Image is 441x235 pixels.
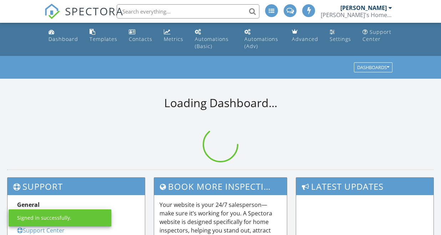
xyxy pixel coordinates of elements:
[354,63,392,73] button: Dashboards
[44,4,60,19] img: The Best Home Inspection Software - Spectora
[7,178,145,195] h3: Support
[195,36,229,49] div: Automations (Basic)
[357,65,389,70] div: Dashboards
[87,26,120,46] a: Templates
[360,26,396,46] a: Support Center
[363,28,391,42] div: Support Center
[242,26,283,53] a: Automations (Advanced)
[330,36,351,42] div: Settings
[126,26,155,46] a: Contacts
[292,36,318,42] div: Advanced
[340,4,387,11] div: [PERSON_NAME]
[129,36,152,42] div: Contacts
[321,11,392,19] div: Tim's Home Inspections
[164,36,183,42] div: Metrics
[17,201,40,209] strong: General
[90,36,117,42] div: Templates
[17,226,65,234] a: Support Center
[296,178,434,195] h3: Latest Updates
[46,26,81,46] a: Dashboard
[192,26,236,53] a: Automations (Basic)
[289,26,321,46] a: Advanced
[244,36,278,49] div: Automations (Adv)
[44,10,123,25] a: SPECTORA
[327,26,354,46] a: Settings
[117,4,259,19] input: Search everything...
[161,26,186,46] a: Metrics
[65,4,123,19] span: SPECTORA
[17,214,71,221] div: Signed in successfully.
[154,178,287,195] h3: Book More Inspections
[49,36,78,42] div: Dashboard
